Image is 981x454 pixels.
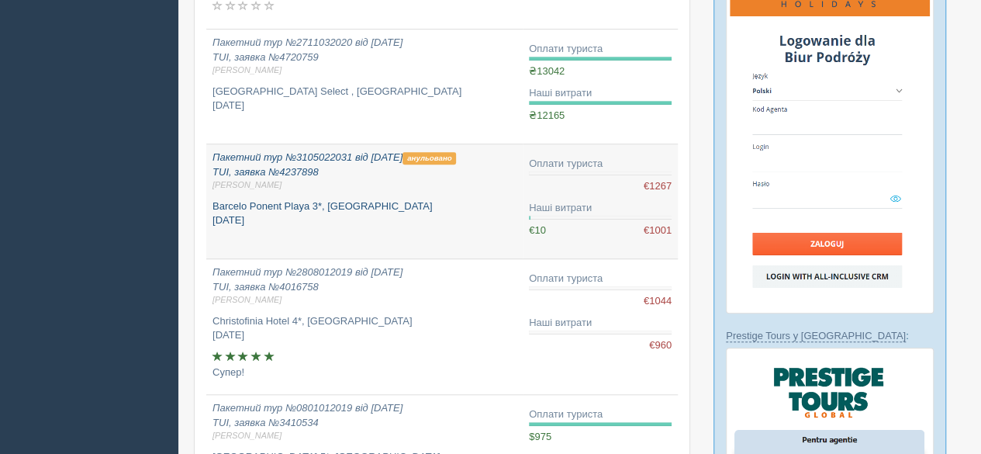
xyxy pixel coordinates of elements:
div: Наші витрати [529,201,672,216]
p: Barcelo Ponent Playa 3*, [GEOGRAPHIC_DATA] [DATE] [212,199,516,228]
span: [PERSON_NAME] [212,294,516,306]
div: Оплати туриста [529,157,672,172]
span: ₴13042 [529,65,565,77]
div: Оплати туриста [529,272,672,286]
span: [PERSON_NAME] [212,430,516,442]
a: Prestige Tours у [GEOGRAPHIC_DATA] [726,330,906,342]
span: [PERSON_NAME] [212,64,516,76]
span: анульовано [402,152,456,165]
span: €10 [529,224,546,236]
a: Пакетний тур №2711032020 від [DATE]TUI, заявка №4720759[PERSON_NAME] [GEOGRAPHIC_DATA] Select , [... [206,29,523,144]
i: Пакетний тур №3105022031 від [DATE] TUI, заявка №4237898 [212,151,516,192]
div: Оплати туриста [529,407,672,422]
p: Супер! [212,366,516,380]
span: €960 [649,338,672,353]
p: : [726,328,934,343]
i: Пакетний тур №2808012019 від [DATE] TUI, заявка №4016758 [212,266,516,307]
span: [PERSON_NAME] [212,179,516,191]
i: Пакетний тур №0801012019 від [DATE] TUI, заявка №3410534 [212,402,516,442]
p: [GEOGRAPHIC_DATA] Select , [GEOGRAPHIC_DATA] [DATE] [212,85,516,113]
div: Наші витрати [529,316,672,331]
p: Christofinia Hotel 4*, [GEOGRAPHIC_DATA] [DATE] [212,314,516,343]
span: $975 [529,431,551,442]
a: Пакетний тур №3105022031 від [DATE]анульовано TUI, заявка №4237898[PERSON_NAME] Barcelo Ponent Pl... [206,144,523,258]
div: Наші витрати [529,86,672,101]
span: ₴12165 [529,109,565,121]
a: Пакетний тур №2808012019 від [DATE]TUI, заявка №4016758[PERSON_NAME] Christofinia Hotel 4*, [GEOG... [206,259,523,394]
span: €1001 [644,224,672,238]
span: €1044 [644,294,672,309]
div: Оплати туриста [529,42,672,57]
span: €1267 [644,179,672,194]
i: Пакетний тур №2711032020 від [DATE] TUI, заявка №4720759 [212,36,516,77]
